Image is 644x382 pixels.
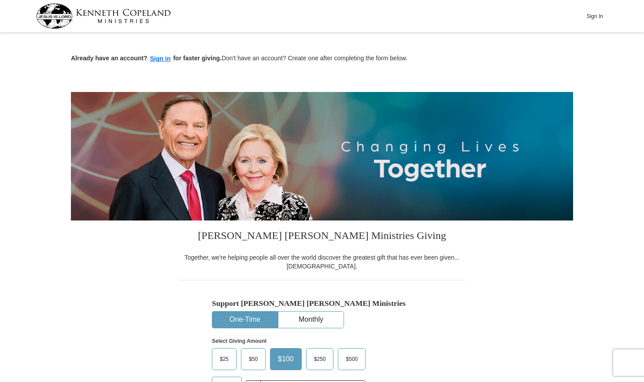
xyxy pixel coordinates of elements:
[212,299,432,308] h5: Support [PERSON_NAME] [PERSON_NAME] Ministries
[71,55,222,62] strong: Already have an account? for faster giving.
[341,353,362,366] span: $500
[212,312,278,328] button: One-Time
[581,9,608,23] button: Sign In
[71,54,573,64] p: Don't have an account? Create one after completing the form below.
[278,312,344,328] button: Monthly
[148,54,174,64] button: Sign in
[179,220,465,253] h3: [PERSON_NAME] [PERSON_NAME] Ministries Giving
[212,338,266,344] strong: Select Giving Amount
[244,353,262,366] span: $50
[36,4,171,29] img: kcm-header-logo.svg
[179,253,465,271] div: Together, we're helping people all over the world discover the greatest gift that has ever been g...
[215,353,233,366] span: $25
[274,353,298,366] span: $100
[310,353,330,366] span: $250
